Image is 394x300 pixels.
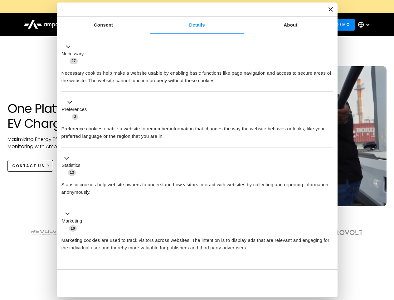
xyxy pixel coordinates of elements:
[61,232,333,252] div: Marketing cookies are used to track visitors across websites. The intention is to display ads tha...
[62,217,82,225] label: Marketing
[7,136,126,150] p: Maximizing Energy Efficiency, Uptime, and 24/7 Monitoring with Ampcontrol Solutions
[150,17,244,34] a: Details
[103,267,109,273] span: 2
[7,160,53,172] a: CONTACT US
[244,17,338,34] a: About
[57,3,338,10] a: New Webinars: Register to Upcoming WebinarsREGISTER HERE
[7,101,126,131] h1: One Platform for EV Charging Hubs
[62,106,87,113] label: Preferences
[61,210,86,232] button: Marketing (10)
[61,154,84,176] button: Statistics (13)
[243,274,333,292] button: Okay
[61,176,333,196] div: Statistic cookies help website owners to understand how visitors interact with websites by collec...
[61,266,113,274] button: Unclassified (2)
[57,17,150,34] a: Consent
[328,7,333,12] button: Close banner
[12,163,45,169] div: CONTACT US
[62,50,84,57] label: Necessary
[72,114,78,120] span: 3
[69,225,77,232] span: 10
[61,65,333,84] div: Necessary cookies help make a website usable by enabling basic functions like page navigation and...
[62,162,80,169] label: Statistics
[68,169,76,176] span: 13
[70,58,78,64] span: 27
[326,230,363,235] img: Aerovolt Logo
[61,99,91,121] button: Preferences (3)
[61,120,333,140] div: Preference cookies enable a website to remember information that changes the way the website beha...
[61,43,88,65] button: Necessary (27)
